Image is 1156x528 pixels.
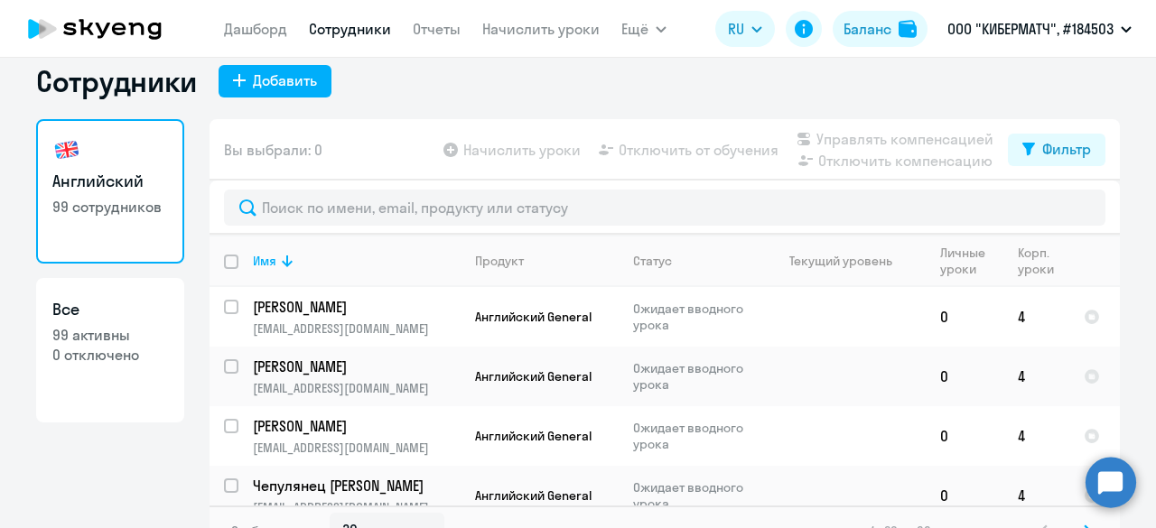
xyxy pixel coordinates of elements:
[633,301,757,333] p: Ожидает вводного урока
[253,380,460,396] p: [EMAIL_ADDRESS][DOMAIN_NAME]
[1003,347,1069,406] td: 4
[633,360,757,393] p: Ожидает вводного урока
[253,253,276,269] div: Имя
[253,499,460,515] p: [EMAIL_ADDRESS][DOMAIN_NAME]
[1042,138,1091,160] div: Фильтр
[475,428,592,444] span: Английский General
[940,245,1002,277] div: Личные уроки
[253,440,460,456] p: [EMAIL_ADDRESS][DOMAIN_NAME]
[224,139,322,161] span: Вы выбрали: 0
[253,297,457,317] p: [PERSON_NAME]
[36,63,197,99] h1: Сотрудники
[475,253,618,269] div: Продукт
[253,416,457,436] p: [PERSON_NAME]
[52,170,168,193] h3: Английский
[1018,245,1057,277] div: Корп. уроки
[844,18,891,40] div: Баланс
[482,20,600,38] a: Начислить уроки
[475,487,592,504] span: Английский General
[309,20,391,38] a: Сотрудники
[253,357,460,376] a: [PERSON_NAME]
[253,357,457,376] p: [PERSON_NAME]
[1003,287,1069,347] td: 4
[947,18,1114,40] p: ООО "КИБЕРМАТЧ", #184503
[621,11,667,47] button: Ещё
[253,416,460,436] a: [PERSON_NAME]
[475,253,524,269] div: Продукт
[253,476,457,496] p: Чепулянец [PERSON_NAME]
[940,245,991,277] div: Личные уроки
[1008,134,1105,166] button: Фильтр
[938,7,1141,51] button: ООО "КИБЕРМАТЧ", #184503
[413,20,461,38] a: Отчеты
[633,479,757,512] p: Ожидает вводного урока
[772,253,925,269] div: Текущий уровень
[253,69,317,91] div: Добавить
[52,345,168,365] p: 0 отключено
[899,20,917,38] img: balance
[633,420,757,452] p: Ожидает вводного урока
[253,297,460,317] a: [PERSON_NAME]
[926,466,1003,525] td: 0
[1003,466,1069,525] td: 4
[253,253,460,269] div: Имя
[475,368,592,384] span: Английский General
[926,406,1003,466] td: 0
[715,11,775,47] button: RU
[633,253,672,269] div: Статус
[833,11,928,47] button: Балансbalance
[926,347,1003,406] td: 0
[253,320,460,337] p: [EMAIL_ADDRESS][DOMAIN_NAME]
[633,253,757,269] div: Статус
[728,18,744,40] span: RU
[253,476,460,496] a: Чепулянец [PERSON_NAME]
[219,65,331,97] button: Добавить
[1018,245,1068,277] div: Корп. уроки
[36,119,184,264] a: Английский99 сотрудников
[789,253,892,269] div: Текущий уровень
[926,287,1003,347] td: 0
[52,135,81,164] img: english
[1003,406,1069,466] td: 4
[475,309,592,325] span: Английский General
[36,278,184,422] a: Все99 активны0 отключено
[52,298,168,321] h3: Все
[224,190,1105,226] input: Поиск по имени, email, продукту или статусу
[621,18,648,40] span: Ещё
[52,325,168,345] p: 99 активны
[224,20,287,38] a: Дашборд
[52,197,168,217] p: 99 сотрудников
